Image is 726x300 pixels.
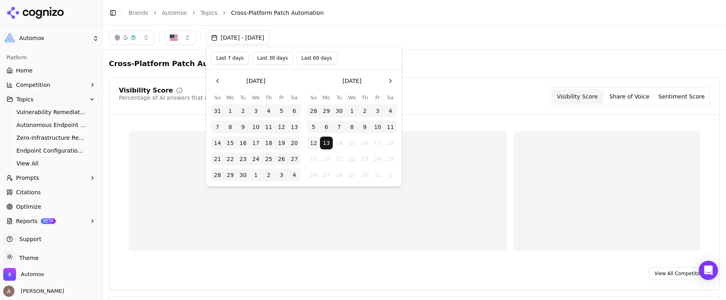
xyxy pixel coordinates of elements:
th: Wednesday [249,94,262,101]
th: Thursday [358,94,371,101]
button: Thursday, October 2nd, 2025, selected [358,105,371,117]
a: View All [13,158,89,169]
th: Monday [224,94,237,101]
button: Wednesday, October 8th, 2025, selected [346,121,358,133]
span: Autonomous Endpoint Management [16,121,86,129]
button: Friday, September 19th, 2025, selected [275,137,288,149]
button: Sunday, September 14th, 2025, selected [211,137,224,149]
button: Topics [3,93,99,106]
button: Saturday, October 11th, 2025, selected [384,121,397,133]
a: View All Competitors [649,267,710,280]
button: Sunday, September 7th, 2025, selected [211,121,224,133]
button: [DATE] - [DATE] [206,30,269,45]
span: Support [16,235,41,243]
img: Automox [3,32,16,45]
a: Zero-Infrastructure Remote Control [13,132,89,143]
span: Home [16,66,32,74]
button: Wednesday, September 24th, 2025, selected [249,153,262,165]
span: [PERSON_NAME] [18,288,64,295]
a: Endpoint Configuration Governance [13,145,89,156]
button: Sunday, September 21st, 2025, selected [211,153,224,165]
span: Citations [16,188,41,196]
button: Tuesday, September 9th, 2025, selected [237,121,249,133]
div: Percentage of AI answers that mention your brand [119,94,261,102]
button: Thursday, September 4th, 2025, selected [262,105,275,117]
button: Wednesday, October 1st, 2025, selected [249,169,262,181]
button: Open organization switcher [3,268,44,281]
div: Platform [3,51,99,64]
button: Thursday, October 2nd, 2025, selected [262,169,275,181]
span: Theme [16,255,38,261]
button: Open user button [3,286,64,297]
button: Wednesday, October 1st, 2025, selected [346,105,358,117]
span: Cross-Platform Patch Automation [231,9,324,17]
th: Tuesday [237,94,249,101]
button: Today, Monday, October 13th, 2025, selected [320,137,333,149]
button: Share of Voice [603,89,656,104]
a: Brands [129,10,148,16]
a: Autonomous Endpoint Management [13,119,89,131]
th: Sunday [211,94,224,101]
span: Prompts [16,174,39,182]
th: Wednesday [346,94,358,101]
button: Friday, September 5th, 2025, selected [275,105,288,117]
button: Sunday, September 28th, 2025, selected [211,169,224,181]
button: Wednesday, September 17th, 2025, selected [249,137,262,149]
button: Tuesday, September 16th, 2025, selected [237,137,249,149]
div: Open Intercom Messenger [699,261,718,280]
button: Monday, September 1st, 2025, selected [224,105,237,117]
button: Sunday, August 31st, 2025, selected [211,105,224,117]
button: Saturday, October 4th, 2025, selected [384,105,397,117]
button: Tuesday, September 23rd, 2025, selected [237,153,249,165]
button: Tuesday, October 7th, 2025, selected [333,121,346,133]
button: Friday, October 3rd, 2025, selected [275,169,288,181]
th: Monday [320,94,333,101]
button: Friday, October 3rd, 2025, selected [371,105,384,117]
button: Friday, September 26th, 2025, selected [275,153,288,165]
div: Visibility Score [119,87,173,94]
button: Last 7 days [211,52,249,64]
th: Tuesday [333,94,346,101]
button: Thursday, September 18th, 2025, selected [262,137,275,149]
th: Friday [275,94,288,101]
span: Topics [16,95,34,103]
button: Competition [3,79,99,91]
button: Thursday, September 25th, 2025, selected [262,153,275,165]
button: Go to the Previous Month [211,74,224,87]
button: Prompts [3,171,99,184]
button: Wednesday, September 3rd, 2025, selected [249,105,262,117]
button: Monday, September 29th, 2025, selected [320,105,333,117]
th: Sunday [307,94,320,101]
span: Automox [21,271,44,278]
button: Tuesday, September 30th, 2025, selected [333,105,346,117]
span: BETA [41,218,56,224]
span: Optimize [16,203,41,211]
button: Sunday, September 28th, 2025, selected [307,105,320,117]
a: Automox [162,9,187,17]
button: Friday, September 12th, 2025, selected [275,121,288,133]
button: Sunday, October 5th, 2025, selected [307,121,320,133]
th: Saturday [384,94,397,101]
button: Last 30 days [252,52,293,64]
button: Tuesday, September 30th, 2025, selected [237,169,249,181]
nav: breadcrumb [129,9,704,17]
button: Monday, September 8th, 2025, selected [224,121,237,133]
span: Zero-Infrastructure Remote Control [16,134,86,142]
button: Saturday, September 6th, 2025, selected [288,105,301,117]
button: ReportsBETA [3,215,99,228]
span: Vulnerability Remediation Orchestration [16,108,86,116]
button: Sentiment Score [656,89,708,104]
button: Sunday, October 12th, 2025, selected [307,137,320,149]
button: Thursday, October 9th, 2025, selected [358,121,371,133]
span: View All [16,159,86,167]
button: Saturday, September 20th, 2025, selected [288,137,301,149]
button: Go to the Next Month [384,74,397,87]
th: Thursday [262,94,275,101]
a: Home [3,64,99,77]
span: Cross-Platform Patch Automation [109,58,245,69]
a: Topics [201,9,218,17]
a: Optimize [3,200,99,213]
img: Amy Harrison [3,286,14,297]
button: Thursday, September 11th, 2025, selected [262,121,275,133]
span: Automox [19,35,89,42]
